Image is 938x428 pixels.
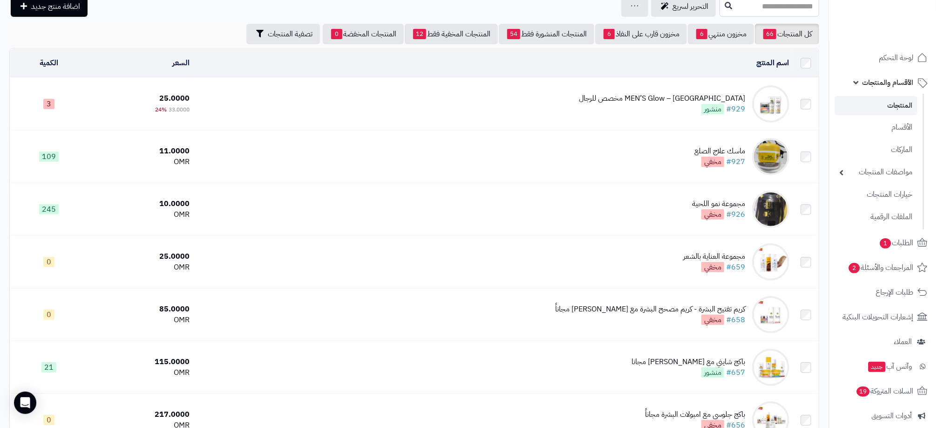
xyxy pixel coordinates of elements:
[555,304,745,315] div: كريم تفتيح البشرة - كريم مصحح البشرة مع [PERSON_NAME] مجاناً
[507,29,520,39] span: 54
[879,51,913,64] span: لوحة التحكم
[752,85,789,123] img: MEN’S Glow – باكج مخصص للرجال
[726,314,745,325] a: #658
[692,199,745,209] div: مجموعة نمو اللحية
[849,263,860,273] span: 2
[835,140,917,160] a: الماركات
[752,191,789,228] img: مجموعة نمو اللحية
[43,99,54,109] span: 3
[92,357,190,367] div: 115.0000
[688,24,754,44] a: مخزون منتهي6
[632,357,745,367] div: باكج شايني مع [PERSON_NAME] مجانا
[867,360,912,373] span: وآتس آب
[835,405,932,427] a: أدوات التسويق
[155,105,167,114] span: 24%
[694,146,745,157] div: ماسك علاج الصلع
[835,331,932,353] a: العملاء
[405,24,498,44] a: المنتجات المخفية فقط12
[879,236,913,249] span: الطلبات
[875,25,929,45] img: logo-2.png
[92,262,190,273] div: OMR
[579,93,745,104] div: MEN’S Glow – [GEOGRAPHIC_DATA] مخصص للرجال
[856,385,913,398] span: السلات المتروكة
[683,251,745,262] div: مجموعة العناية بالشعر
[39,204,59,214] span: 245
[880,238,891,249] span: 1
[868,362,885,372] span: جديد
[92,409,190,420] div: 217.0000
[843,311,913,324] span: إشعارات التحويلات البنكية
[92,209,190,220] div: OMR
[726,262,745,273] a: #659
[159,93,190,104] span: 25.0000
[752,349,789,386] img: باكج شايني مع كريم نضارة مجانا
[835,380,932,402] a: السلات المتروكة19
[752,243,789,281] img: مجموعة العناية بالشعر
[701,209,724,220] span: مخفي
[31,1,80,12] span: اضافة منتج جديد
[752,138,789,175] img: ماسك علاج الصلع
[673,1,708,12] span: التحرير لسريع
[726,156,745,167] a: #927
[169,105,190,114] span: 33.0000
[645,409,745,420] div: باكج جلوسي مع امبولات البشرة مجاناً
[92,315,190,325] div: OMR
[862,76,913,89] span: الأقسام والمنتجات
[499,24,594,44] a: المنتجات المنشورة فقط54
[92,146,190,157] div: 11.0000
[40,57,58,69] a: الكمية
[726,104,745,115] a: #929
[835,207,917,227] a: الملفات الرقمية
[14,392,36,414] div: Open Intercom Messenger
[835,256,932,279] a: المراجعات والأسئلة2
[172,57,190,69] a: السعر
[835,232,932,254] a: الطلبات1
[835,306,932,328] a: إشعارات التحويلات البنكية
[835,185,917,205] a: خيارات المنتجات
[39,152,59,162] span: 109
[696,29,707,39] span: 6
[835,281,932,304] a: طلبات الإرجاع
[894,335,912,348] span: العملاء
[92,199,190,209] div: 10.0000
[92,304,190,315] div: 85.0000
[92,367,190,378] div: OMR
[43,257,54,267] span: 0
[92,157,190,167] div: OMR
[726,209,745,220] a: #926
[701,157,724,167] span: مخفي
[41,362,56,373] span: 21
[43,415,54,425] span: 0
[848,261,913,274] span: المراجعات والأسئلة
[246,24,320,44] button: تصفية المنتجات
[331,29,342,39] span: 0
[701,367,724,378] span: منشور
[835,162,917,182] a: مواصفات المنتجات
[763,29,776,39] span: 66
[871,409,912,422] span: أدوات التسويق
[876,286,913,299] span: طلبات الإرجاع
[756,57,789,69] a: اسم المنتج
[835,47,932,69] a: لوحة التحكم
[835,96,917,115] a: المنتجات
[835,355,932,378] a: وآتس آبجديد
[752,296,789,333] img: كريم تفتيح البشرة - كريم مصحح البشرة مع ريتنول مجاناً
[726,367,745,378] a: #657
[92,251,190,262] div: 25.0000
[323,24,404,44] a: المنتجات المخفضة0
[595,24,687,44] a: مخزون قارب على النفاذ6
[835,117,917,138] a: الأقسام
[413,29,426,39] span: 12
[604,29,615,39] span: 6
[755,24,819,44] a: كل المنتجات66
[268,28,313,40] span: تصفية المنتجات
[43,310,54,320] span: 0
[701,262,724,272] span: مخفي
[856,387,870,397] span: 19
[701,315,724,325] span: مخفي
[701,104,724,114] span: منشور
